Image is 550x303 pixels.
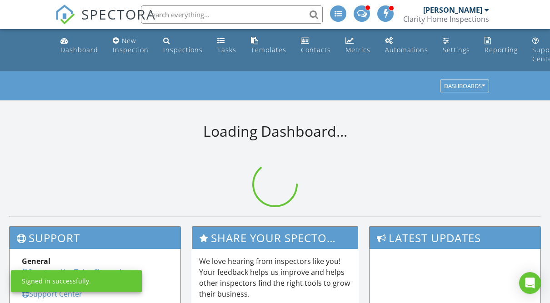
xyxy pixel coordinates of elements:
[444,83,485,89] div: Dashboards
[55,5,75,25] img: The Best Home Inspection Software - Spectora
[251,45,286,54] div: Templates
[141,5,323,24] input: Search everything...
[160,33,206,59] a: Inspections
[214,33,240,59] a: Tasks
[113,36,149,54] div: New Inspection
[439,33,474,59] a: Settings
[297,33,335,59] a: Contacts
[163,45,203,54] div: Inspections
[481,33,521,59] a: Reporting
[10,227,180,249] h3: Support
[199,256,351,299] p: We love hearing from inspectors like you! Your feedback helps us improve and helps other inspecto...
[57,33,102,59] a: Dashboard
[217,45,236,54] div: Tasks
[423,5,482,15] div: [PERSON_NAME]
[440,80,489,93] button: Dashboards
[443,45,470,54] div: Settings
[403,15,489,24] div: Clarity Home Inspections
[381,33,432,59] a: Automations (Advanced)
[22,289,82,299] a: Support Center
[485,45,518,54] div: Reporting
[519,272,541,294] div: Open Intercom Messenger
[192,227,358,249] h3: Share Your Spectora Experience
[55,12,156,31] a: SPECTORA
[22,267,121,277] a: Spectora YouTube Channel
[301,45,331,54] div: Contacts
[109,33,152,59] a: New Inspection
[342,33,374,59] a: Metrics
[385,45,428,54] div: Automations
[345,45,370,54] div: Metrics
[22,256,50,266] strong: General
[60,45,98,54] div: Dashboard
[81,5,156,24] span: SPECTORA
[370,227,540,249] h3: Latest Updates
[22,277,91,286] div: Signed in successfully.
[247,33,290,59] a: Templates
